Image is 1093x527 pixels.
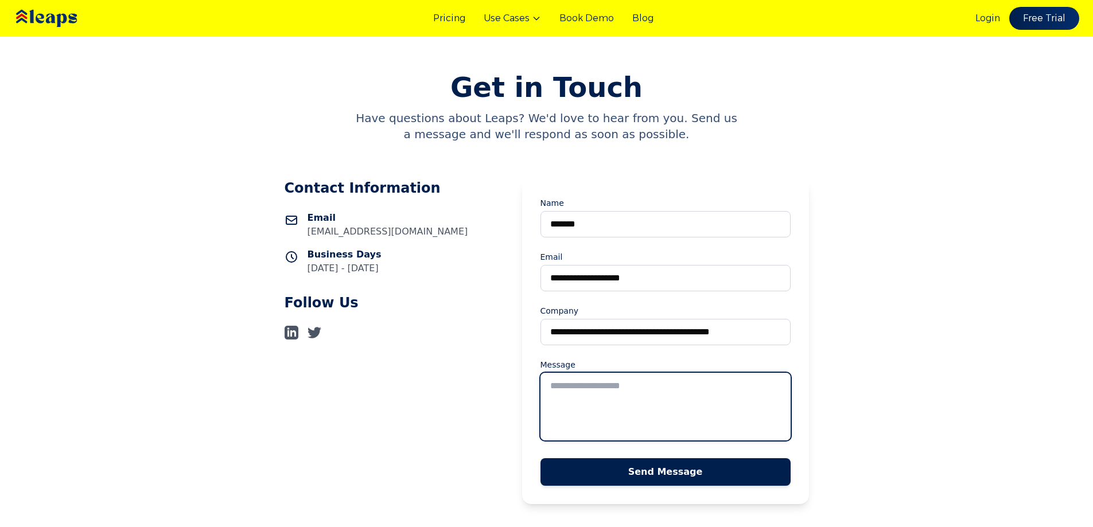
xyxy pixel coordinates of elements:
[285,179,485,197] h2: Contact Information
[14,2,111,35] img: Leaps Logo
[484,11,541,25] button: Use Cases
[540,305,791,317] label: Company
[632,11,654,25] a: Blog
[285,294,485,312] h2: Follow Us
[975,11,1000,25] a: Login
[540,458,791,486] button: Send Message
[559,11,614,25] a: Book Demo
[308,211,468,225] h3: Email
[433,11,465,25] a: Pricing
[354,110,740,142] p: Have questions about Leaps? We'd love to hear from you. Send us a message and we'll respond as so...
[308,261,382,275] p: [DATE] - [DATE]
[540,251,791,263] label: Email
[1009,7,1079,30] a: Free Trial
[540,359,791,370] label: Message
[308,225,468,239] p: [EMAIL_ADDRESS][DOMAIN_NAME]
[308,248,382,261] h3: Business Days
[198,73,896,101] h1: Get in Touch
[540,197,791,209] label: Name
